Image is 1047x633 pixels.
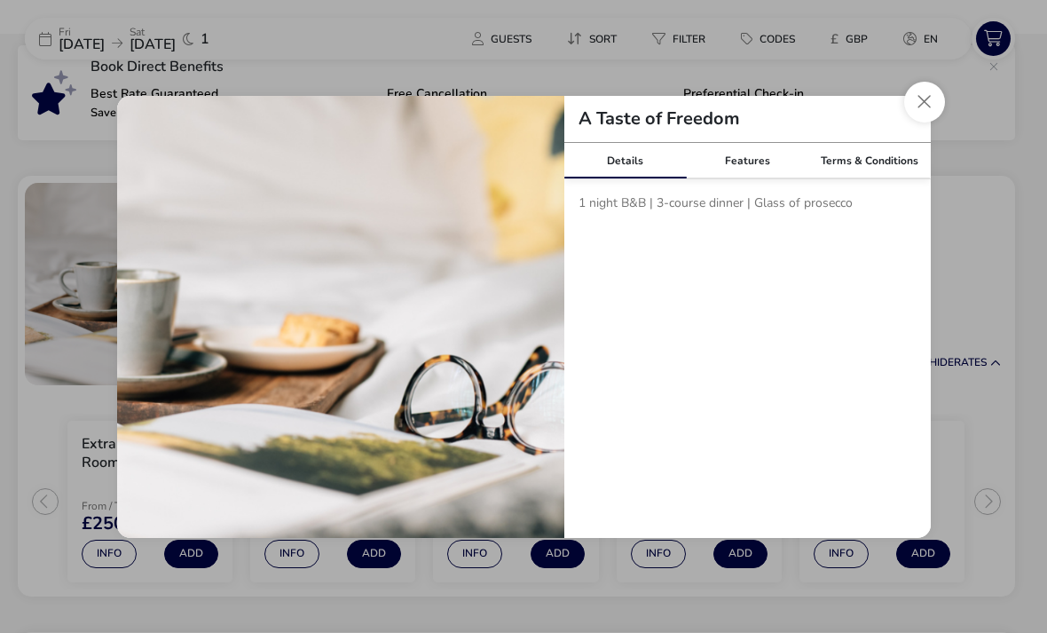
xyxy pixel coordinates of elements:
[564,110,754,128] h2: A Taste of Freedom
[564,143,687,178] div: Details
[808,143,931,178] div: Terms & Conditions
[686,143,808,178] div: Features
[579,194,917,219] p: 1 night B&B | 3-course dinner | Glass of prosecco
[904,82,945,123] button: Close modal
[117,96,931,538] div: tariffDetails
